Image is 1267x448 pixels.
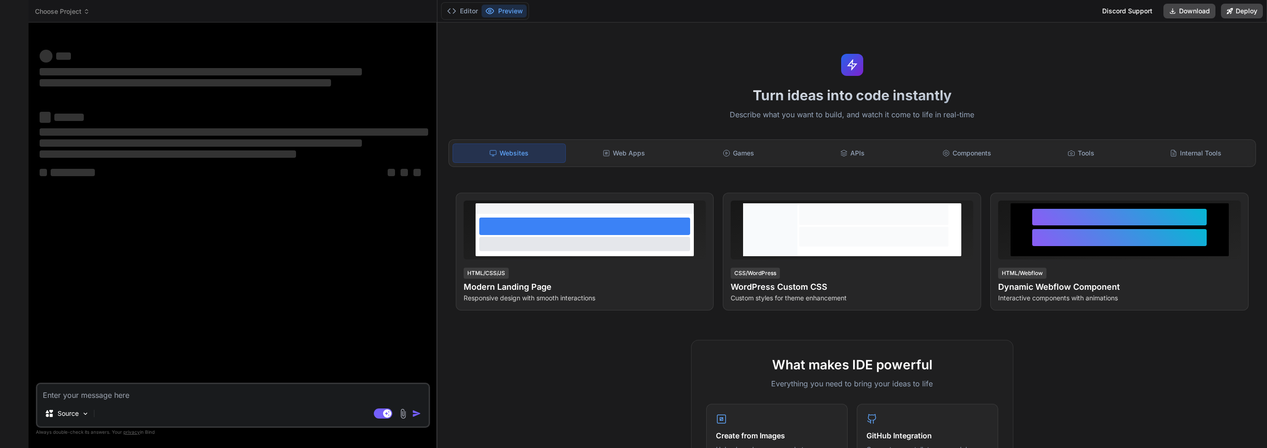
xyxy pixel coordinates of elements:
[56,52,71,60] span: ‌
[682,144,794,163] div: Games
[998,268,1046,279] div: HTML/Webflow
[40,112,51,123] span: ‌
[443,87,1261,103] h1: Turn ideas into code instantly
[706,355,998,374] h2: What makes IDE powerful
[51,169,95,176] span: ‌
[388,169,395,176] span: ‌
[453,144,566,163] div: Websites
[40,128,428,136] span: ‌
[731,281,973,293] h4: WordPress Custom CSS
[1025,144,1137,163] div: Tools
[40,79,331,86] span: ‌
[998,293,1241,303] p: Interactive components with animations
[998,281,1241,293] h4: Dynamic Webflow Component
[36,428,430,437] p: Always double-check its answers. Your in Bind
[413,169,421,176] span: ‌
[40,68,362,75] span: ‌
[40,150,296,158] span: ‌
[731,268,780,279] div: CSS/WordPress
[40,50,52,63] span: ‌
[398,408,408,419] img: attachment
[796,144,909,163] div: APIs
[568,144,680,163] div: Web Apps
[464,293,706,303] p: Responsive design with smooth interactions
[866,430,988,441] h4: GitHub Integration
[482,5,527,17] button: Preview
[1139,144,1252,163] div: Internal Tools
[58,409,79,418] p: Source
[123,429,140,435] span: privacy
[911,144,1023,163] div: Components
[35,7,90,16] span: Choose Project
[443,109,1261,121] p: Describe what you want to build, and watch it come to life in real-time
[401,169,408,176] span: ‌
[40,139,362,147] span: ‌
[464,281,706,293] h4: Modern Landing Page
[731,293,973,303] p: Custom styles for theme enhancement
[1097,4,1158,18] div: Discord Support
[1221,4,1263,18] button: Deploy
[716,430,838,441] h4: Create from Images
[464,268,509,279] div: HTML/CSS/JS
[40,169,47,176] span: ‌
[443,5,482,17] button: Editor
[81,410,89,418] img: Pick Models
[412,409,421,418] img: icon
[1163,4,1215,18] button: Download
[54,114,84,121] span: ‌
[706,378,998,389] p: Everything you need to bring your ideas to life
